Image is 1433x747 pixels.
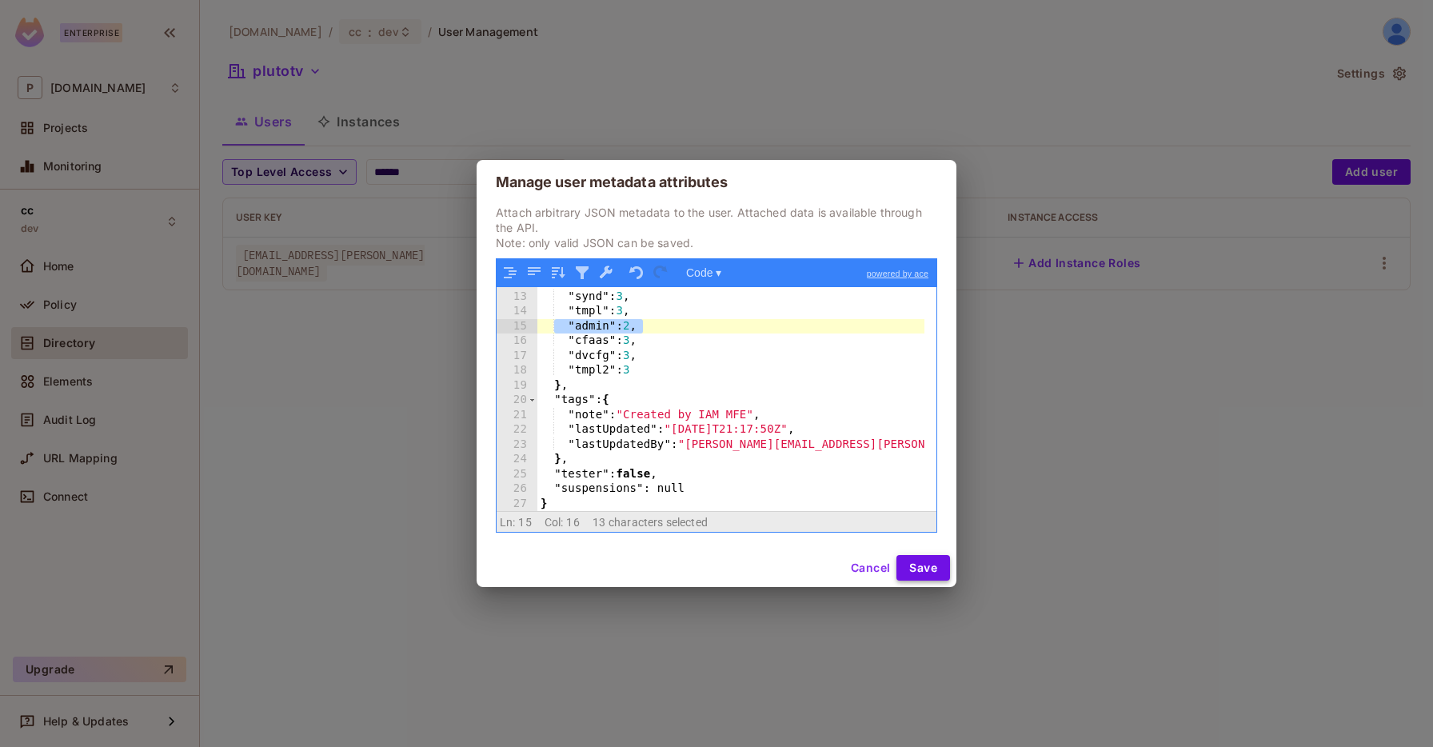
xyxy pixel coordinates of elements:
[497,467,537,482] div: 25
[859,259,936,288] a: powered by ace
[596,262,617,283] button: Repair JSON: fix quotes and escape characters, remove comments and JSONP notation, turn JavaScrip...
[497,408,537,423] div: 21
[650,262,671,283] button: Redo (Ctrl+Shift+Z)
[548,262,569,283] button: Sort contents
[497,393,537,408] div: 20
[497,378,537,393] div: 19
[497,481,537,497] div: 26
[500,516,515,529] span: Ln:
[496,205,937,250] p: Attach arbitrary JSON metadata to the user. Attached data is available through the API. Note: onl...
[500,262,521,283] button: Format JSON data, with proper indentation and line feeds (Ctrl+I)
[626,262,647,283] button: Undo last action (Ctrl+Z)
[572,262,593,283] button: Filter, sort, or transform contents
[497,290,537,305] div: 13
[497,319,537,334] div: 15
[497,363,537,378] div: 18
[681,262,727,283] button: Code ▾
[566,516,579,529] span: 16
[497,334,537,349] div: 16
[518,516,531,529] span: 15
[609,516,708,529] span: characters selected
[497,497,537,512] div: 27
[497,437,537,453] div: 23
[896,555,950,581] button: Save
[497,452,537,467] div: 24
[497,422,537,437] div: 22
[497,304,537,319] div: 14
[593,516,605,529] span: 13
[477,160,956,205] h2: Manage user metadata attributes
[497,349,537,364] div: 17
[524,262,545,283] button: Compact JSON data, remove all whitespaces (Ctrl+Shift+I)
[545,516,564,529] span: Col:
[844,555,896,581] button: Cancel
